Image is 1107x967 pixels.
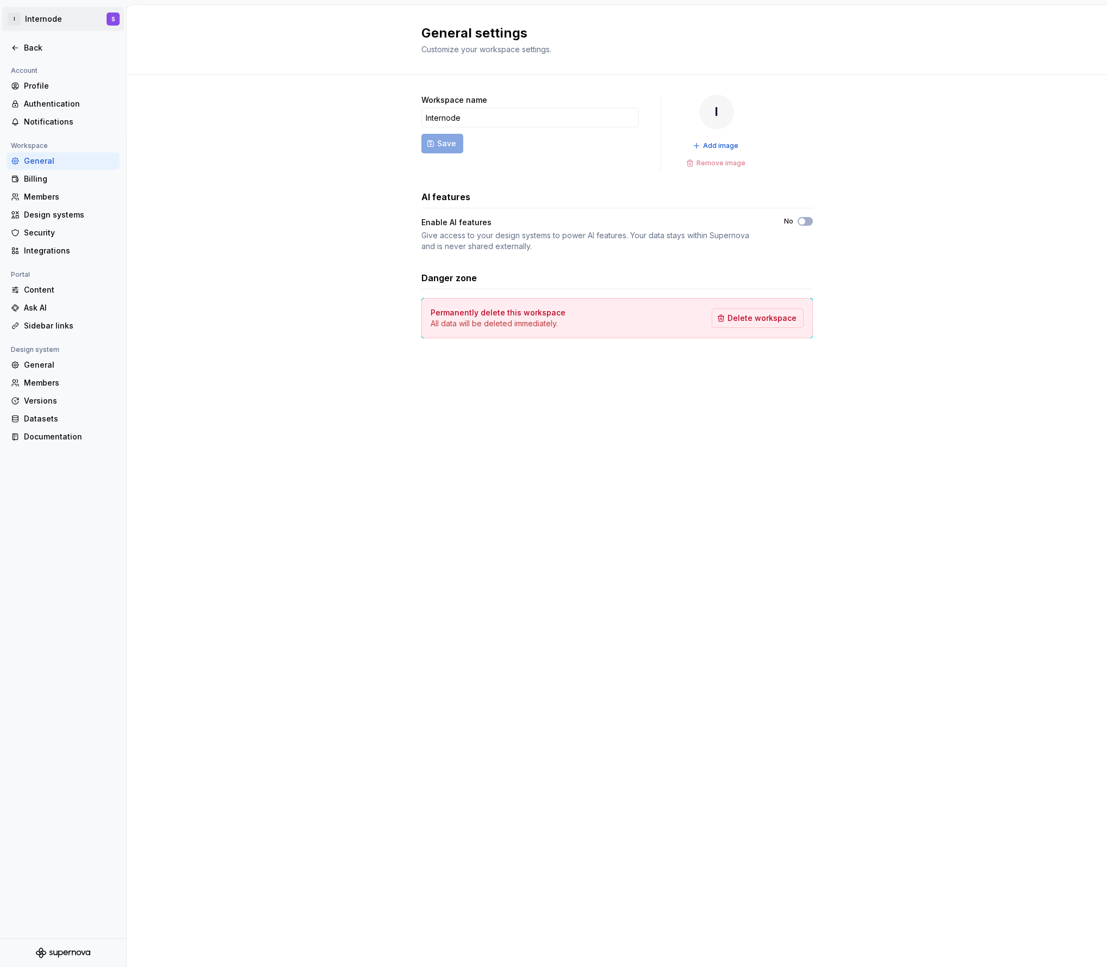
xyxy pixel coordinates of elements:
button: Delete workspace [712,308,804,328]
a: Documentation [7,428,120,445]
a: Versions [7,392,120,410]
div: Design system [7,343,64,356]
a: General [7,152,120,170]
h3: AI features [421,190,470,203]
div: Notifications [24,116,115,127]
div: Content [24,284,115,295]
h2: General settings [421,24,800,42]
a: Members [7,374,120,392]
a: Design systems [7,206,120,224]
div: Back [24,42,115,53]
div: Versions [24,395,115,406]
button: IInternodeS [2,7,124,31]
span: Customize your workspace settings. [421,45,551,54]
button: Add image [689,138,743,153]
div: Security [24,227,115,238]
p: All data will be deleted immediately. [431,318,565,329]
svg: Supernova Logo [36,947,90,958]
div: Members [24,191,115,202]
div: Datasets [24,413,115,424]
div: Give access to your design systems to power AI features. Your data stays within Supernova and is ... [421,230,764,252]
div: S [111,15,115,23]
div: Integrations [24,245,115,256]
div: Workspace [7,139,52,152]
div: General [24,359,115,370]
div: Portal [7,268,34,281]
div: Account [7,64,42,77]
label: Workspace name [421,95,487,106]
a: Billing [7,170,120,188]
span: Add image [703,141,738,150]
div: Ask AI [24,302,115,313]
div: Sidebar links [24,320,115,331]
span: Delete workspace [727,313,797,324]
div: Documentation [24,431,115,442]
a: Datasets [7,410,120,427]
div: Members [24,377,115,388]
a: Back [7,39,120,57]
a: Notifications [7,113,120,131]
h4: Permanently delete this workspace [431,307,565,318]
label: No [784,217,793,226]
a: Integrations [7,242,120,259]
div: Billing [24,173,115,184]
a: Authentication [7,95,120,113]
a: Profile [7,77,120,95]
a: Content [7,281,120,299]
h3: Danger zone [421,271,477,284]
a: Sidebar links [7,317,120,334]
div: I [699,95,734,129]
a: Members [7,188,120,206]
div: General [24,156,115,166]
a: Ask AI [7,299,120,317]
div: Profile [24,80,115,91]
div: Internode [25,14,62,24]
a: Security [7,224,120,241]
div: Authentication [24,98,115,109]
div: I [8,13,21,26]
div: Design systems [24,209,115,220]
div: Enable AI features [421,217,492,228]
a: General [7,356,120,374]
